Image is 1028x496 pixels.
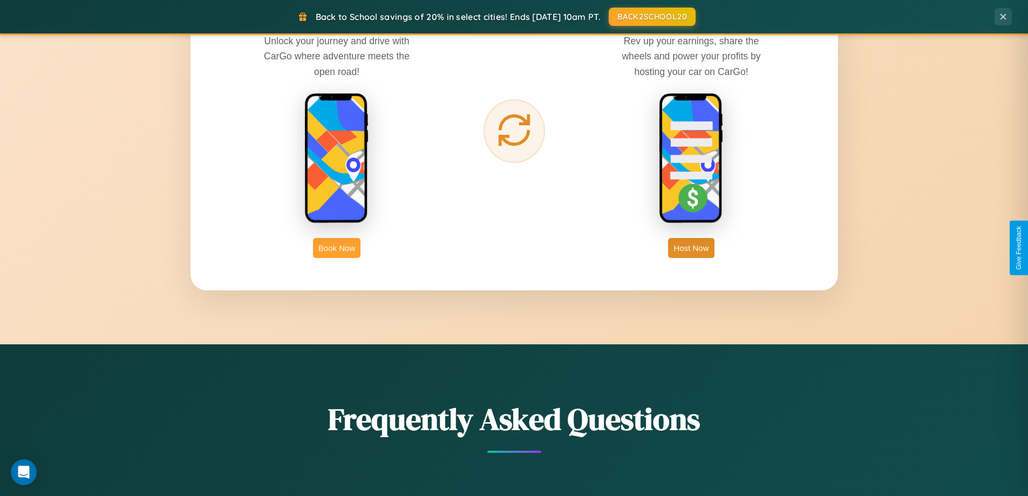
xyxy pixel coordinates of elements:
div: Give Feedback [1015,226,1023,270]
div: Open Intercom Messenger [11,459,37,485]
p: Unlock your journey and drive with CarGo where adventure meets the open road! [256,33,418,79]
img: host phone [659,93,724,225]
button: BACK2SCHOOL20 [609,8,696,26]
span: Back to School savings of 20% in select cities! Ends [DATE] 10am PT. [316,11,601,22]
p: Rev up your earnings, share the wheels and power your profits by hosting your car on CarGo! [610,33,772,79]
button: Book Now [313,238,360,258]
button: Host Now [668,238,714,258]
img: rent phone [304,93,369,225]
h2: Frequently Asked Questions [190,398,838,440]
